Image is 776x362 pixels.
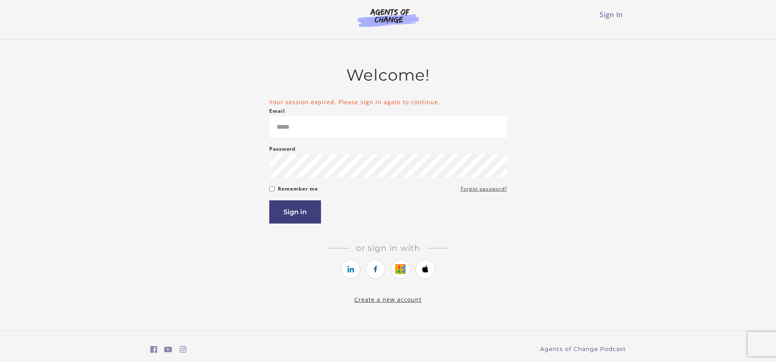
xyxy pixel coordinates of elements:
[600,10,623,19] a: Sign In
[366,259,385,279] a: https://courses.thinkific.com/users/auth/facebook?ss%5Breferral%5D=&ss%5Buser_return_to%5D=%2Fcou...
[278,184,318,194] label: Remember me
[269,98,507,106] li: Your session expired. Please sign in again to continue.
[349,8,427,27] img: Agents of Change Logo
[341,259,361,279] a: https://courses.thinkific.com/users/auth/linkedin?ss%5Breferral%5D=&ss%5Buser_return_to%5D=%2Fcou...
[540,345,626,353] a: Agents of Change Podcast
[269,200,321,224] button: Sign in
[461,184,507,194] a: Forgot password?
[269,144,296,154] label: Password
[180,346,187,353] i: https://www.instagram.com/agentsofchangeprep/ (Open in a new window)
[350,243,427,253] span: Or sign in with
[269,66,507,85] h2: Welcome!
[164,346,172,353] i: https://www.youtube.com/c/AgentsofChangeTestPrepbyMeaganMitchell (Open in a new window)
[354,296,422,303] a: Create a new account
[269,106,285,116] label: Email
[180,344,187,355] a: https://www.instagram.com/agentsofchangeprep/ (Open in a new window)
[150,344,157,355] a: https://www.facebook.com/groups/aswbtestprep (Open in a new window)
[150,346,157,353] i: https://www.facebook.com/groups/aswbtestprep (Open in a new window)
[164,344,172,355] a: https://www.youtube.com/c/AgentsofChangeTestPrepbyMeaganMitchell (Open in a new window)
[391,259,410,279] a: https://courses.thinkific.com/users/auth/google?ss%5Breferral%5D=&ss%5Buser_return_to%5D=%2Fcours...
[415,259,435,279] a: https://courses.thinkific.com/users/auth/apple?ss%5Breferral%5D=&ss%5Buser_return_to%5D=%2Fcourse...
